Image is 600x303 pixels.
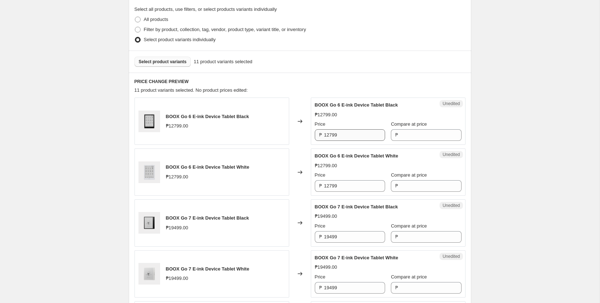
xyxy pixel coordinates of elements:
div: ₱12799.00 [166,122,188,130]
span: 11 product variants selected [194,58,252,65]
span: BOOX Go 7 E-ink Device Tablet Black [166,215,249,221]
span: ₱ [395,285,398,290]
span: ₱ [395,132,398,138]
button: Select product variants [134,57,191,67]
span: ₱ [319,234,322,239]
span: ₱ [319,285,322,290]
span: ₱ [319,132,322,138]
div: ₱12799.00 [315,162,337,169]
span: BOOX Go 7 E-ink Device Tablet White [166,266,250,272]
span: Compare at price [391,172,427,178]
div: ₱19499.00 [166,224,188,231]
span: BOOX Go 6 E-ink Device Tablet White [166,164,250,170]
span: Unedited [442,203,460,208]
div: ₱12799.00 [166,173,188,181]
span: Price [315,274,326,280]
div: ₱19499.00 [315,264,337,271]
img: ginee_20250701111802456_6258639611_80x.png [138,111,160,132]
img: ginee_20250701112516482_2116047767_80x.png [138,263,160,285]
span: Unedited [442,101,460,107]
span: Price [315,172,326,178]
span: 11 product variants selected. No product prices edited: [134,87,248,93]
img: ginee_20250701112446963_4741043013_80x.png [138,212,160,234]
span: ₱ [395,183,398,189]
span: ₱ [319,183,322,189]
span: Select all products, use filters, or select products variants individually [134,7,277,12]
span: Price [315,121,326,127]
span: ₱ [395,234,398,239]
span: Compare at price [391,121,427,127]
span: BOOX Go 7 E-ink Device Tablet Black [315,204,398,209]
span: BOOX Go 6 E-ink Device Tablet Black [166,114,249,119]
span: Filter by product, collection, tag, vendor, product type, variant title, or inventory [144,27,306,32]
span: BOOX Go 6 E-ink Device Tablet Black [315,102,398,108]
span: Compare at price [391,223,427,229]
span: Select product variants individually [144,37,216,42]
span: Unedited [442,254,460,259]
span: All products [144,17,168,22]
span: BOOX Go 7 E-ink Device Tablet White [315,255,398,260]
span: Select product variants [139,59,187,65]
span: Unedited [442,152,460,157]
div: ₱19499.00 [166,275,188,282]
h6: PRICE CHANGE PREVIEW [134,79,466,85]
div: ₱19499.00 [315,213,337,220]
span: Compare at price [391,274,427,280]
span: Price [315,223,326,229]
div: ₱12799.00 [315,111,337,118]
img: ginee_20250701112408910_7706808277_80x.png [138,161,160,183]
span: BOOX Go 6 E-ink Device Tablet White [315,153,398,159]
